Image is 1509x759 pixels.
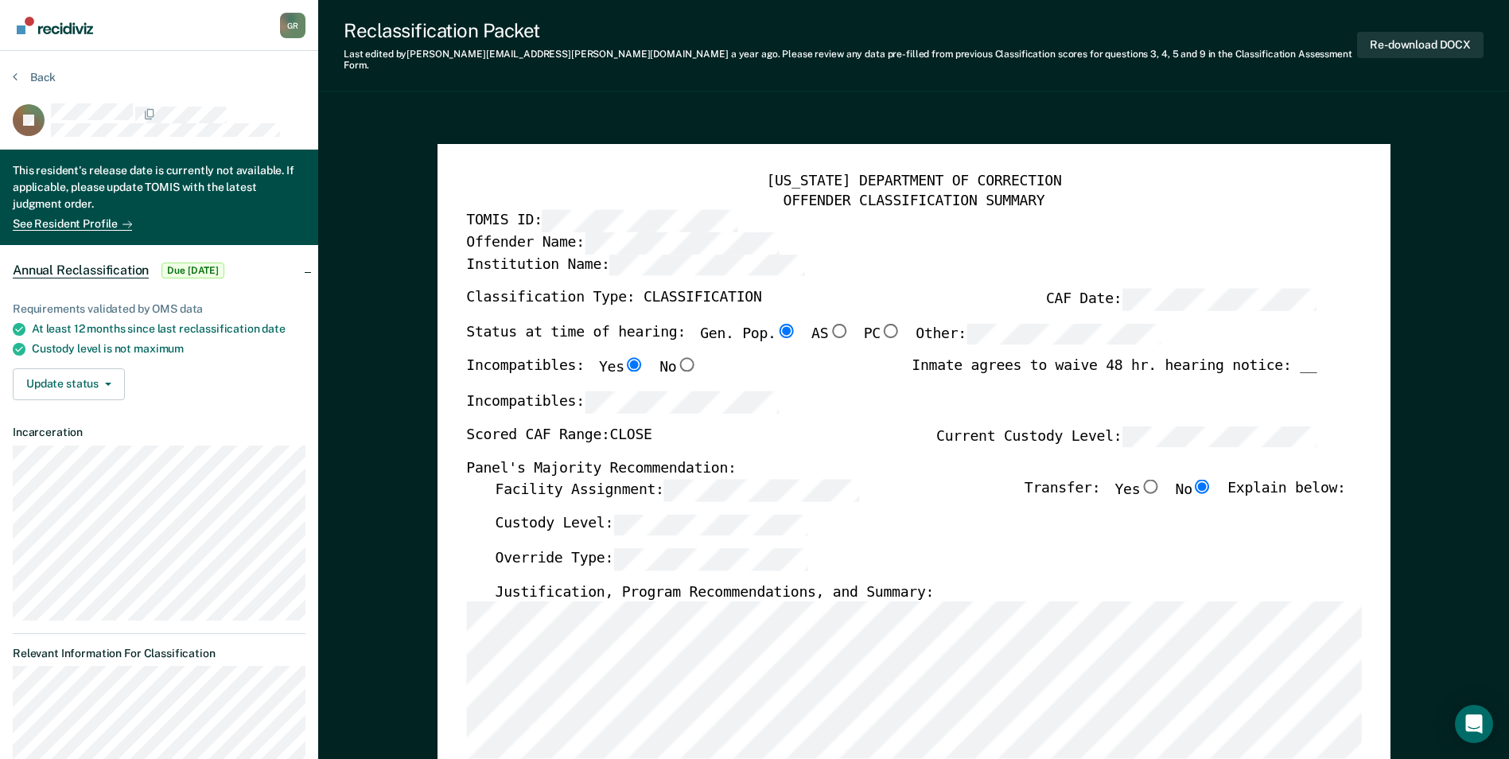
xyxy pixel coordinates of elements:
[599,358,645,379] label: Yes
[466,232,780,253] label: Offender Name:
[466,391,780,412] label: Incompatibles:
[13,302,305,316] div: Requirements validated by OMS data
[1140,479,1161,493] input: Yes
[1122,426,1316,447] input: Current Custody Level:
[161,263,224,278] span: Due [DATE]
[466,210,737,232] label: TOMIS ID:
[584,391,779,412] input: Incompatibles:
[731,49,778,60] span: a year ago
[1025,479,1346,514] div: Transfer: Explain below:
[466,426,651,447] label: Scored CAF Range: CLOSE
[262,322,285,335] span: date
[1175,479,1212,500] label: No
[466,173,1361,192] div: [US_STATE] DEPARTMENT OF CORRECTION
[13,263,149,278] span: Annual Reclassification
[609,254,804,275] input: Institution Name:
[863,323,900,344] label: PC
[811,323,849,344] label: AS
[495,479,858,500] label: Facility Assignment:
[881,323,901,337] input: PC
[466,191,1361,210] div: OFFENDER CLASSIFICATION SUMMARY
[613,548,808,570] input: Override Type:
[659,358,697,379] label: No
[134,342,184,355] span: maximum
[663,479,858,500] input: Facility Assignment:
[624,358,644,372] input: Yes
[32,342,305,356] div: Custody level is not
[936,426,1316,447] label: Current Custody Level:
[13,426,305,439] dt: Incarceration
[1357,32,1484,58] button: Re-download DOCX
[466,323,1161,358] div: Status at time of hearing:
[17,17,93,34] img: Recidiviz
[828,323,849,337] input: AS
[1455,705,1493,743] div: Open Intercom Messenger
[13,70,56,84] button: Back
[466,288,761,309] label: Classification Type: CLASSIFICATION
[776,323,796,337] input: Gen. Pop.
[13,162,305,216] div: This resident's release date is currently not available. If applicable, please update TOMIS with ...
[613,513,808,535] input: Custody Level:
[916,323,1161,344] label: Other:
[584,232,779,253] input: Offender Name:
[344,19,1357,42] div: Reclassification Packet
[676,358,697,372] input: No
[13,647,305,660] dt: Relevant Information For Classification
[13,368,125,400] button: Update status
[700,323,797,344] label: Gen. Pop.
[466,460,1316,479] div: Panel's Majority Recommendation:
[912,358,1316,391] div: Inmate agrees to waive 48 hr. hearing notice: __
[32,322,305,336] div: At least 12 months since last reclassification
[466,254,804,275] label: Institution Name:
[1114,479,1161,500] label: Yes
[1192,479,1213,493] input: No
[13,217,132,231] a: See Resident Profile
[280,13,305,38] div: G R
[1122,288,1316,309] input: CAF Date:
[466,358,697,391] div: Incompatibles:
[280,13,305,38] button: Profile dropdown button
[495,548,808,570] label: Override Type:
[344,49,1357,72] div: Last edited by [PERSON_NAME][EMAIL_ADDRESS][PERSON_NAME][DOMAIN_NAME] . Please review any data pr...
[966,323,1161,344] input: Other:
[542,210,737,232] input: TOMIS ID:
[495,513,808,535] label: Custody Level:
[495,583,934,602] label: Justification, Program Recommendations, and Summary:
[1046,288,1316,309] label: CAF Date:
